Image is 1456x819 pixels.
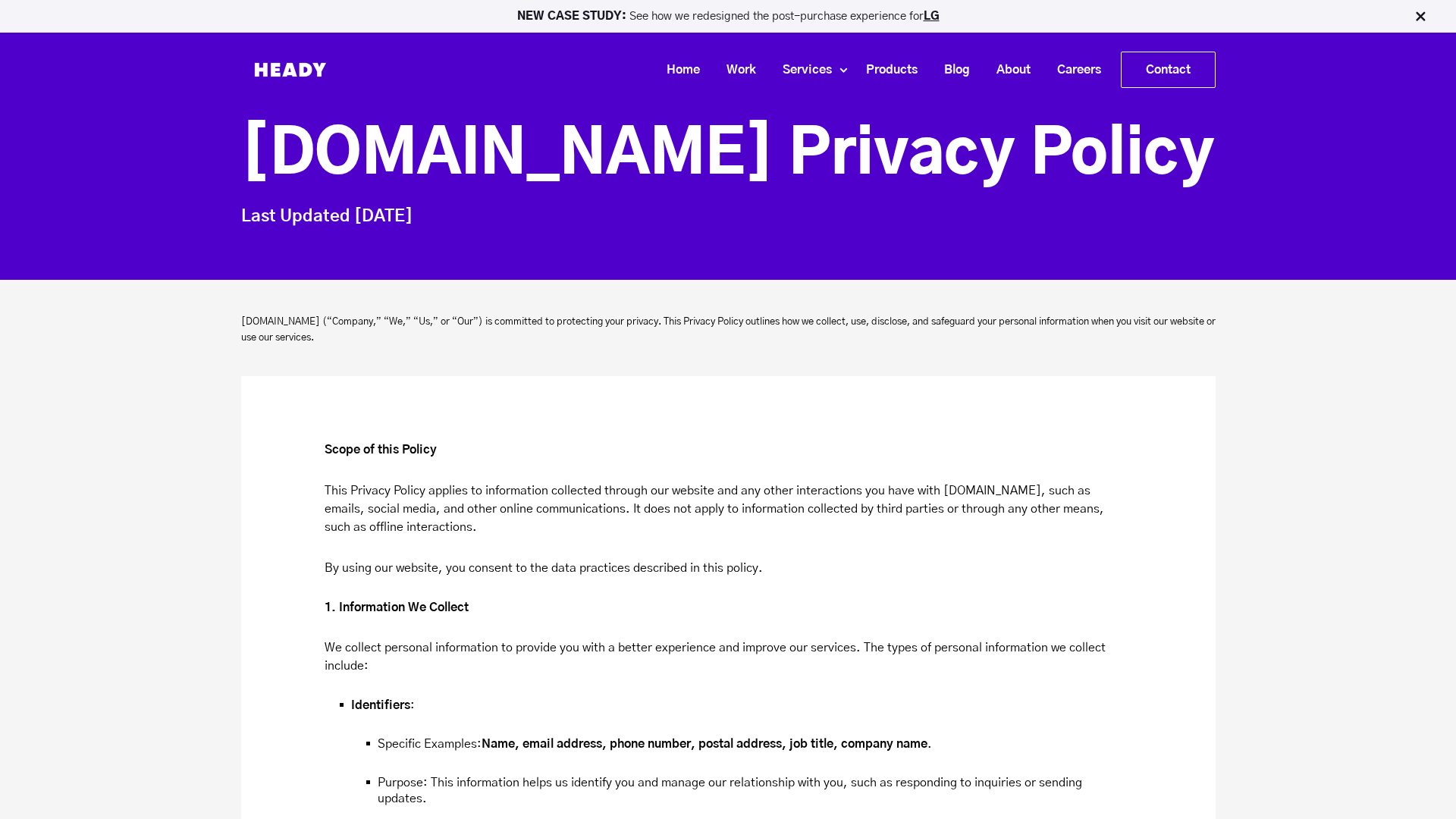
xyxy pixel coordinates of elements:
strong: Name, email address, phone number, postal address, job title, company name [482,738,927,750]
div: Navigation Menu [355,52,1216,88]
strong: Last Updated [DATE] [241,208,413,224]
img: Heady_Logo_Web-01 (1) [241,40,340,99]
p: We collect personal information to provide you with a better experience and improve our services.... [325,639,1132,675]
a: LG [924,11,940,22]
li: : [351,698,1132,807]
a: Services [764,56,839,84]
img: Close Bar [1413,9,1428,24]
a: Work [708,56,764,84]
a: About [977,56,1038,84]
strong: Scope of this Policy [325,444,437,456]
li: Purpose: This information helps us identify you and manage our relationship with you, such as res... [378,775,1132,807]
a: Blog [925,56,977,84]
strong: Identifiers [351,699,410,711]
a: Contact [1122,52,1215,87]
a: Careers [1038,56,1109,84]
p: [DOMAIN_NAME] (“Company,” “We,” “Us,” or “Our”) is committed to protecting your privacy. This Pri... [241,314,1216,346]
p: This Privacy Policy applies to information collected through our website and any other interactio... [325,482,1132,536]
p: See how we redesigned the post-purchase experience for [7,11,1449,22]
strong: 1. Information We Collect [325,601,469,613]
h1: [DOMAIN_NAME] Privacy Policy [241,118,1216,193]
li: Specific Examples: . [378,736,1132,752]
strong: NEW CASE STUDY: [517,11,629,22]
a: Home [648,56,708,84]
a: Products [847,56,925,84]
p: By using our website, you consent to the data practices described in this policy. [325,559,1132,577]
